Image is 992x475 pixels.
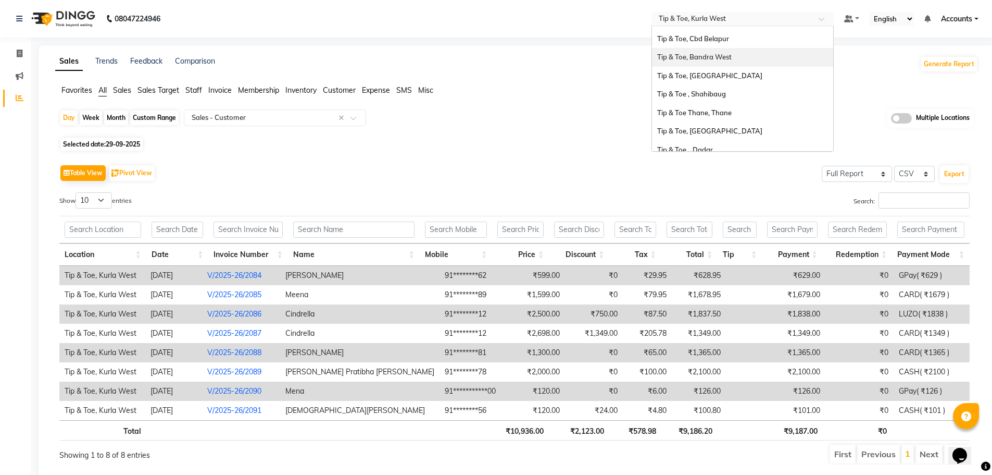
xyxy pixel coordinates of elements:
[396,86,412,95] span: SMS
[853,192,970,209] label: Search:
[549,420,609,441] th: ₹2,123.00
[825,401,893,420] td: ₹0
[510,343,564,362] td: ₹1,300.00
[623,382,672,401] td: ₹6.00
[207,290,261,299] a: V/2025-26/2085
[892,243,970,266] th: Payment Mode: activate to sort column ascending
[280,382,440,401] td: Mena
[825,324,893,343] td: ₹0
[767,305,825,324] td: ₹1,838.00
[894,266,970,285] td: GPay( ₹629 )
[609,243,661,266] th: Tax: activate to sort column ascending
[59,305,145,324] td: Tip & Toe, Kurla West
[767,222,817,238] input: Search Payment
[767,324,825,343] td: ₹1,349.00
[510,285,564,305] td: ₹1,599.00
[208,243,288,266] th: Invoice Number: activate to sort column ascending
[767,285,825,305] td: ₹1,679.00
[280,285,440,305] td: Meena
[623,305,672,324] td: ₹87.50
[614,222,656,238] input: Search Tax
[145,266,202,285] td: [DATE]
[145,343,202,362] td: [DATE]
[825,382,893,401] td: ₹0
[185,86,202,95] span: Staff
[111,169,119,177] img: pivot.png
[723,222,757,238] input: Search Tip
[95,56,118,66] a: Trends
[214,222,283,238] input: Search Invoice Number
[565,343,623,362] td: ₹0
[130,56,162,66] a: Feedback
[59,362,145,382] td: Tip & Toe, Kurla West
[672,401,726,420] td: ₹100.80
[130,111,179,125] div: Custom Range
[894,362,970,382] td: CASH( ₹2100 )
[510,362,564,382] td: ₹2,000.00
[293,222,415,238] input: Search Name
[145,401,202,420] td: [DATE]
[657,90,726,98] span: Tip & Toe , Shahibaug
[109,165,155,181] button: Pivot View
[657,71,762,80] span: Tip & Toe, [GEOGRAPHIC_DATA]
[657,145,713,154] span: Tip & Toe , Dadar
[145,305,202,324] td: [DATE]
[823,243,893,266] th: Redemption: activate to sort column ascending
[338,113,347,124] span: Clear all
[362,86,390,95] span: Expense
[59,444,430,461] div: Showing 1 to 8 of 8 entries
[207,367,261,376] a: V/2025-26/2089
[940,165,969,183] button: Export
[894,305,970,324] td: LUZO( ₹1838 )
[113,86,131,95] span: Sales
[894,285,970,305] td: CARD( ₹1679 )
[672,285,726,305] td: ₹1,678.95
[145,285,202,305] td: [DATE]
[59,343,145,362] td: Tip & Toe, Kurla West
[667,222,712,238] input: Search Total
[767,266,825,285] td: ₹629.00
[280,401,440,420] td: [DEMOGRAPHIC_DATA][PERSON_NAME]
[59,324,145,343] td: Tip & Toe, Kurla West
[905,448,910,459] a: 1
[718,243,762,266] th: Tip: activate to sort column ascending
[878,192,970,209] input: Search:
[59,266,145,285] td: Tip & Toe, Kurla West
[61,86,92,95] span: Favorites
[280,343,440,362] td: [PERSON_NAME]
[288,243,420,266] th: Name: activate to sort column ascending
[565,362,623,382] td: ₹0
[554,222,604,238] input: Search Discount
[623,285,672,305] td: ₹79.95
[672,362,726,382] td: ₹2,100.00
[916,113,970,124] span: Multiple Locations
[661,420,718,441] th: ₹9,186.20
[60,111,78,125] div: Day
[59,243,146,266] th: Location: activate to sort column ascending
[762,243,822,266] th: Payment: activate to sort column ascending
[672,305,726,324] td: ₹1,837.50
[823,420,893,441] th: ₹0
[767,343,825,362] td: ₹1,365.00
[60,165,106,181] button: Table View
[115,4,160,33] b: 08047224946
[623,343,672,362] td: ₹65.00
[894,343,970,362] td: CARD( ₹1365 )
[27,4,98,33] img: logo
[672,382,726,401] td: ₹126.00
[657,53,732,61] span: Tip & Toe, Bandra West
[59,192,132,209] label: Show entries
[565,305,623,324] td: ₹750.00
[825,266,893,285] td: ₹0
[510,305,564,324] td: ₹2,500.00
[623,266,672,285] td: ₹29.95
[207,271,261,280] a: V/2025-26/2084
[60,138,143,151] span: Selected date:
[207,348,261,357] a: V/2025-26/2088
[657,127,762,135] span: Tip & Toe, [GEOGRAPHIC_DATA]
[549,243,609,266] th: Discount: activate to sort column ascending
[497,222,544,238] input: Search Price
[672,324,726,343] td: ₹1,349.00
[207,328,261,338] a: V/2025-26/2087
[897,222,964,238] input: Search Payment Mode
